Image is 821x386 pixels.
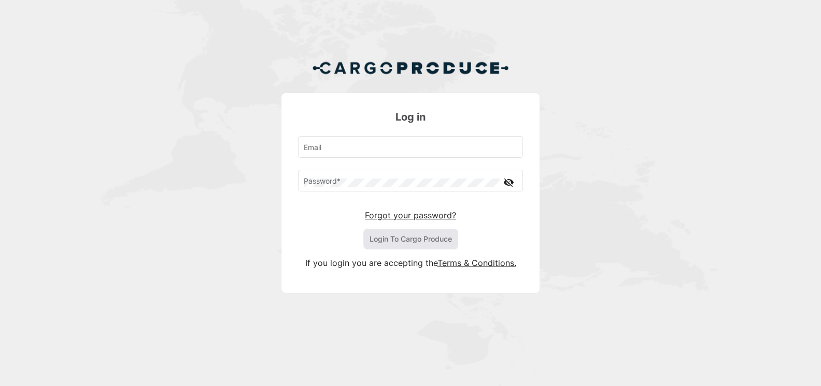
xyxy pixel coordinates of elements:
h3: Log in [298,110,523,124]
img: Cargo Produce Logo [312,55,509,80]
mat-icon: visibility_off [502,176,515,189]
span: If you login you are accepting the [305,258,437,268]
a: Forgot your password? [365,210,456,220]
a: Terms & Conditions. [437,258,516,268]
